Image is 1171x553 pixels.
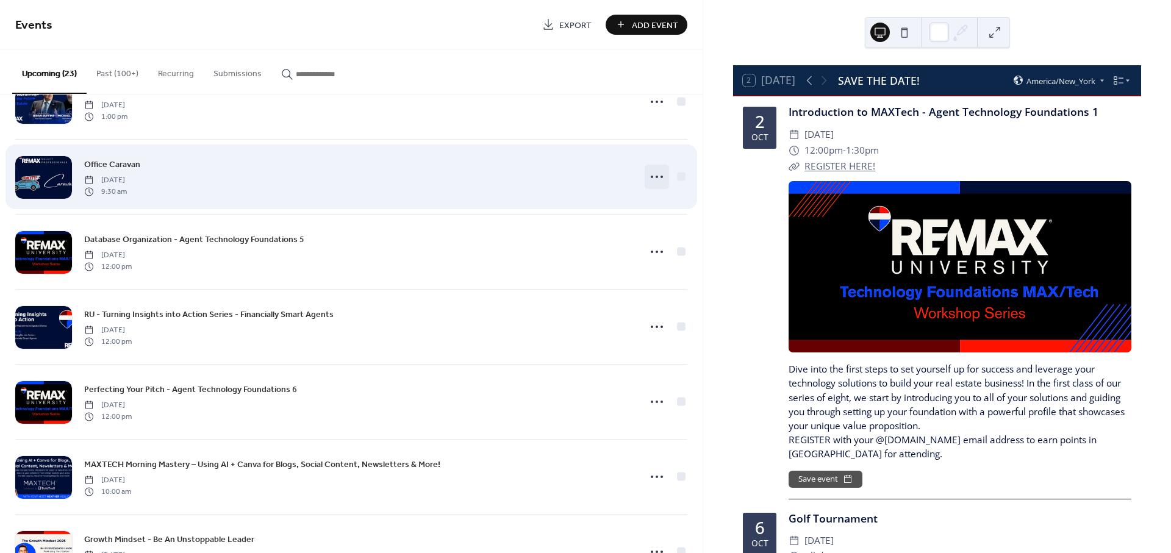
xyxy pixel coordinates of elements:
span: Perfecting Your Pitch - Agent Technology Foundations 6 [84,384,297,396]
span: America/New_York [1026,77,1095,85]
a: Growth Mindset - Be An Unstoppable Leader [84,532,254,546]
a: Export [533,15,601,35]
a: Perfecting Your Pitch - Agent Technology Foundations 6 [84,382,297,396]
span: [DATE] [804,127,834,143]
a: RU - Turning Insights into Action Series - Financially Smart Agents [84,307,334,321]
span: Office Caravan [84,159,140,171]
span: Add Event [632,19,678,32]
button: Add Event [606,15,687,35]
button: Past (100+) [87,49,148,93]
span: 1:00 pm [84,111,127,122]
div: ​ [789,159,800,174]
span: 10:00 am [84,486,131,497]
button: Submissions [204,49,271,93]
div: 2 [755,113,765,130]
a: Introduction to MAXTech - Agent Technology Foundations 1 [789,104,1098,119]
a: Office Caravan [84,157,140,171]
span: [DATE] [84,175,127,186]
span: Database Organization - Agent Technology Foundations 5 [84,234,304,246]
span: 12:00 pm [84,336,132,347]
div: ​ [789,127,800,143]
span: 9:30 am [84,186,127,197]
button: Save event [789,471,862,488]
span: [DATE] [84,325,132,336]
span: Export [559,19,592,32]
div: ​ [789,143,800,159]
span: [DATE] [84,100,127,111]
div: Oct [751,539,768,548]
div: Oct [751,133,768,141]
a: MAXTECH Morning Mastery – Using AI + Canva for Blogs, Social Content, Newsletters & More! [84,457,440,471]
span: Events [15,13,52,37]
div: Dive into the first steps to set yourself up for success and leverage your technology solutions t... [789,362,1131,461]
div: SAVE THE DATE! [838,73,920,88]
span: [DATE] [84,400,132,411]
a: REGISTER HERE! [804,160,875,173]
span: 12:00pm [804,143,843,159]
button: Recurring [148,49,204,93]
span: - [843,143,846,159]
span: [DATE] [84,250,132,261]
span: 12:00 pm [84,411,132,422]
div: Golf Tournament [789,510,1131,526]
div: 6 [755,519,765,537]
span: MAXTECH Morning Mastery – Using AI + Canva for Blogs, Social Content, Newsletters & More! [84,458,440,471]
a: Database Organization - Agent Technology Foundations 5 [84,232,304,246]
div: ​ [789,533,800,549]
span: [DATE] [804,533,834,549]
span: 1:30pm [846,143,879,159]
span: 12:00 pm [84,261,132,272]
span: Growth Mindset - Be An Unstoppable Leader [84,533,254,546]
span: [DATE] [84,475,131,486]
button: Upcoming (23) [12,49,87,94]
span: RU - Turning Insights into Action Series - Financially Smart Agents [84,309,334,321]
